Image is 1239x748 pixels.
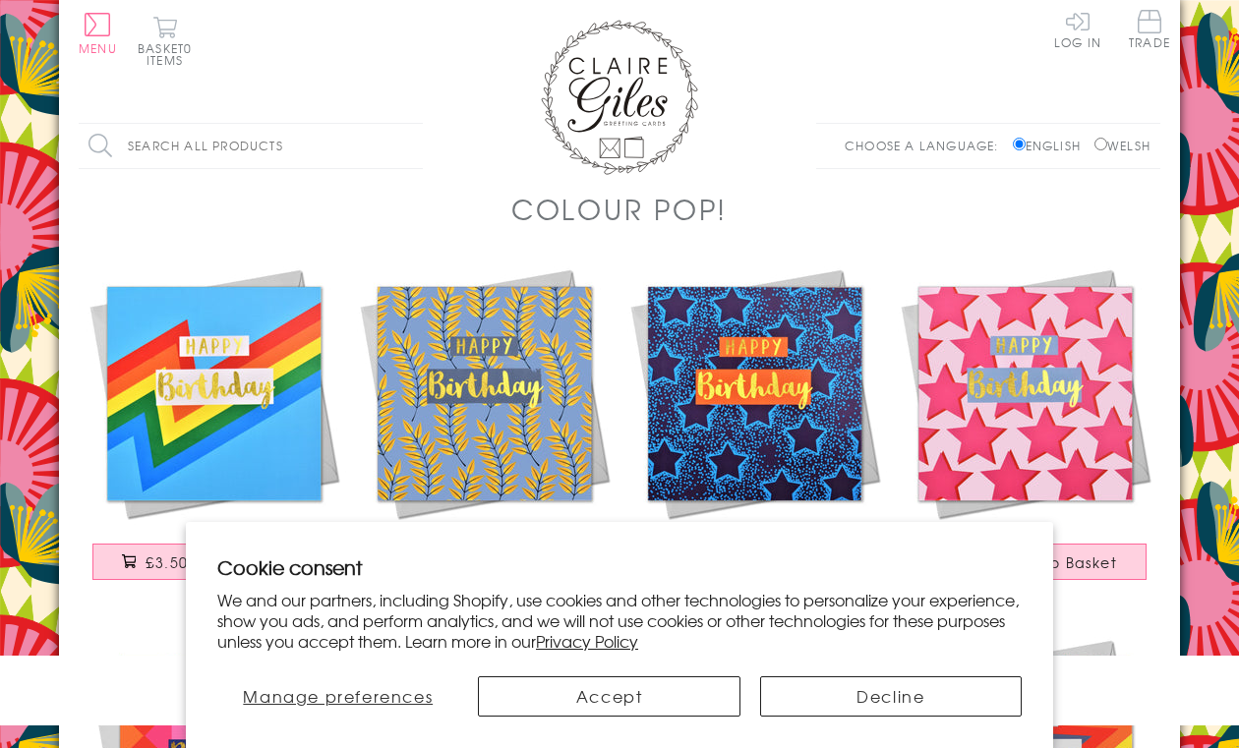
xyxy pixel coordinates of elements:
a: Log In [1054,10,1101,48]
img: Birthday Card, Leaves, Happy Birthday, text foiled in shiny gold [349,259,619,529]
span: Menu [79,39,117,57]
button: £3.50 Add to Basket [92,544,336,580]
input: English [1013,138,1026,150]
img: Birthday Card, Pink Stars, Happy Birthday, text foiled in shiny gold [890,259,1160,529]
span: £3.50 Add to Basket [146,552,306,572]
input: Welsh [1094,138,1107,150]
button: Manage preferences [217,676,458,717]
a: Birthday Card, Blue Stars, Happy Birthday, text foiled in shiny gold £3.50 Add to Basket [619,259,890,600]
button: Menu [79,13,117,54]
img: Birthday Card, Blue Stars, Happy Birthday, text foiled in shiny gold [619,259,890,529]
button: Accept [478,676,739,717]
a: Trade [1129,10,1170,52]
span: Manage preferences [243,684,433,708]
span: Trade [1129,10,1170,48]
a: Birthday Card, Pink Stars, Happy Birthday, text foiled in shiny gold £3.50 Add to Basket [890,259,1160,600]
button: Basket0 items [138,16,192,66]
img: Birthday Card, Colour Bolt, Happy Birthday, text foiled in shiny gold [79,259,349,529]
span: 0 items [147,39,192,69]
label: Welsh [1094,137,1150,154]
input: Search all products [79,124,423,168]
h2: Cookie consent [217,553,1022,581]
a: Birthday Card, Colour Bolt, Happy Birthday, text foiled in shiny gold £3.50 Add to Basket [79,259,349,600]
a: Birthday Card, Leaves, Happy Birthday, text foiled in shiny gold £3.50 Add to Basket [349,259,619,600]
p: Choose a language: [845,137,1009,154]
p: We and our partners, including Shopify, use cookies and other technologies to personalize your ex... [217,590,1022,651]
a: Privacy Policy [536,629,638,653]
img: Claire Giles Greetings Cards [541,20,698,175]
button: Decline [760,676,1022,717]
label: English [1013,137,1091,154]
h1: Colour POP! [511,189,728,229]
input: Search [403,124,423,168]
